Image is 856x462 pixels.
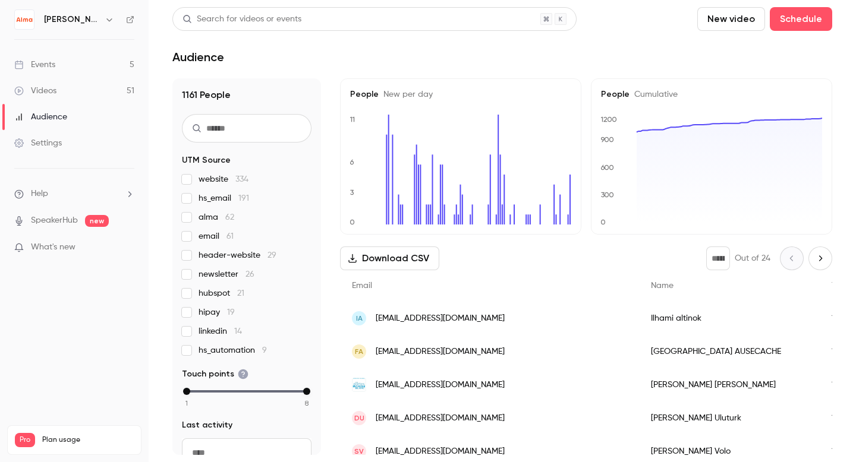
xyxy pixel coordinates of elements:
[15,10,34,29] img: Alma
[340,246,439,270] button: Download CSV
[352,281,372,290] span: Email
[376,312,505,325] span: [EMAIL_ADDRESS][DOMAIN_NAME]
[238,194,249,202] span: 191
[376,379,505,391] span: [EMAIL_ADDRESS][DOMAIN_NAME]
[182,88,311,102] h1: 1161 People
[600,163,614,172] text: 600
[770,7,832,31] button: Schedule
[182,419,232,431] span: Last activity
[85,215,109,227] span: new
[120,242,134,253] iframe: Noticeable Trigger
[182,154,231,166] span: UTM Source
[31,188,48,200] span: Help
[199,287,244,299] span: hubspot
[226,232,234,241] span: 61
[376,445,505,458] span: [EMAIL_ADDRESS][DOMAIN_NAME]
[199,268,254,280] span: newsletter
[305,398,309,409] span: 8
[235,175,248,183] span: 334
[246,270,254,279] span: 26
[14,188,134,200] li: help-dropdown-opener
[31,214,78,227] a: SpeakerHub
[182,368,248,380] span: Touch points
[352,378,366,392] img: lesportesdumontblanc.fr
[354,413,364,423] span: DU
[199,325,242,337] span: linkedin
[14,59,55,71] div: Events
[234,327,242,336] span: 14
[14,137,62,149] div: Settings
[697,7,765,31] button: New video
[237,289,244,298] span: 21
[199,344,267,356] span: hs_automation
[379,90,433,99] span: New per day
[199,211,234,223] span: alma
[356,313,363,324] span: Ia
[350,188,354,197] text: 3
[350,115,355,124] text: 11
[267,251,276,260] span: 29
[262,346,267,355] span: 9
[303,388,310,395] div: max
[227,308,235,317] span: 19
[355,346,363,357] span: FA
[639,368,820,401] div: [PERSON_NAME] [PERSON_NAME]
[199,173,248,185] span: website
[639,302,820,335] div: Ilhami altinok
[350,218,355,226] text: 0
[225,213,234,221] span: 62
[350,158,354,166] text: 6
[182,13,301,26] div: Search for videos or events
[354,446,364,457] span: SV
[600,115,617,124] text: 1200
[376,412,505,425] span: [EMAIL_ADDRESS][DOMAIN_NAME]
[376,346,505,358] span: [EMAIL_ADDRESS][DOMAIN_NAME]
[651,281,674,290] span: Name
[183,388,190,395] div: min
[600,135,614,144] text: 900
[185,398,188,409] span: 1
[199,249,276,261] span: header-website
[601,88,822,100] h5: People
[199,192,249,204] span: hs_email
[808,246,832,270] button: Next page
[44,14,100,26] h6: [PERSON_NAME]
[172,50,224,64] h1: Audience
[600,218,606,226] text: 0
[199,306,235,318] span: hipay
[630,90,678,99] span: Cumulative
[601,191,614,199] text: 300
[14,111,67,123] div: Audience
[735,252,770,264] p: Out of 24
[199,230,234,242] span: email
[639,401,820,435] div: [PERSON_NAME] Uluturk
[31,241,75,254] span: What's new
[639,335,820,368] div: [GEOGRAPHIC_DATA] AUSECACHE
[14,85,56,97] div: Videos
[42,435,134,445] span: Plan usage
[350,88,571,100] h5: People
[15,433,35,447] span: Pro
